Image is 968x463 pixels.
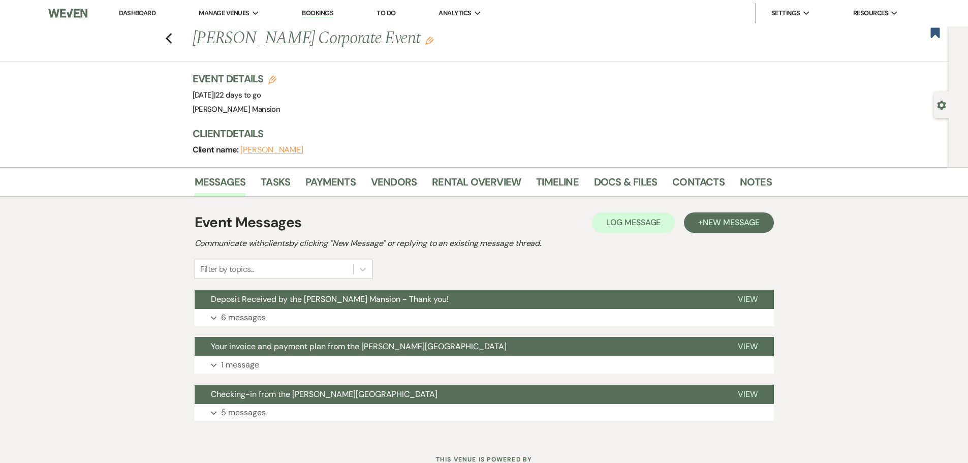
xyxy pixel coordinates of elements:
[536,174,579,196] a: Timeline
[195,309,774,326] button: 6 messages
[684,212,773,233] button: +New Message
[215,90,261,100] span: 22 days to go
[195,290,722,309] button: Deposit Received by the [PERSON_NAME] Mansion - Thank you!
[377,9,395,17] a: To Do
[853,8,888,18] span: Resources
[193,90,261,100] span: [DATE]
[771,8,800,18] span: Settings
[211,389,438,399] span: Checking-in from the [PERSON_NAME][GEOGRAPHIC_DATA]
[195,356,774,374] button: 1 message
[195,385,722,404] button: Checking-in from the [PERSON_NAME][GEOGRAPHIC_DATA]
[371,174,417,196] a: Vendors
[738,389,758,399] span: View
[193,144,241,155] span: Client name:
[594,174,657,196] a: Docs & Files
[193,26,648,51] h1: [PERSON_NAME] Corporate Event
[592,212,675,233] button: Log Message
[703,217,759,228] span: New Message
[722,290,774,309] button: View
[195,237,774,250] h2: Communicate with clients by clicking "New Message" or replying to an existing message thread.
[302,9,333,18] a: Bookings
[48,3,87,24] img: Weven Logo
[439,8,471,18] span: Analytics
[240,146,303,154] button: [PERSON_NAME]
[738,341,758,352] span: View
[937,100,946,109] button: Open lead details
[606,217,661,228] span: Log Message
[672,174,725,196] a: Contacts
[221,406,266,419] p: 5 messages
[221,358,259,372] p: 1 message
[214,90,261,100] span: |
[432,174,521,196] a: Rental Overview
[119,9,155,17] a: Dashboard
[195,337,722,356] button: Your invoice and payment plan from the [PERSON_NAME][GEOGRAPHIC_DATA]
[425,36,433,45] button: Edit
[740,174,772,196] a: Notes
[261,174,290,196] a: Tasks
[195,212,302,233] h1: Event Messages
[195,404,774,421] button: 5 messages
[211,341,507,352] span: Your invoice and payment plan from the [PERSON_NAME][GEOGRAPHIC_DATA]
[305,174,356,196] a: Payments
[193,104,280,114] span: [PERSON_NAME] Mansion
[193,127,762,141] h3: Client Details
[193,72,280,86] h3: Event Details
[211,294,449,304] span: Deposit Received by the [PERSON_NAME] Mansion - Thank you!
[199,8,249,18] span: Manage Venues
[200,263,255,275] div: Filter by topics...
[195,174,246,196] a: Messages
[722,337,774,356] button: View
[738,294,758,304] span: View
[722,385,774,404] button: View
[221,311,266,324] p: 6 messages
